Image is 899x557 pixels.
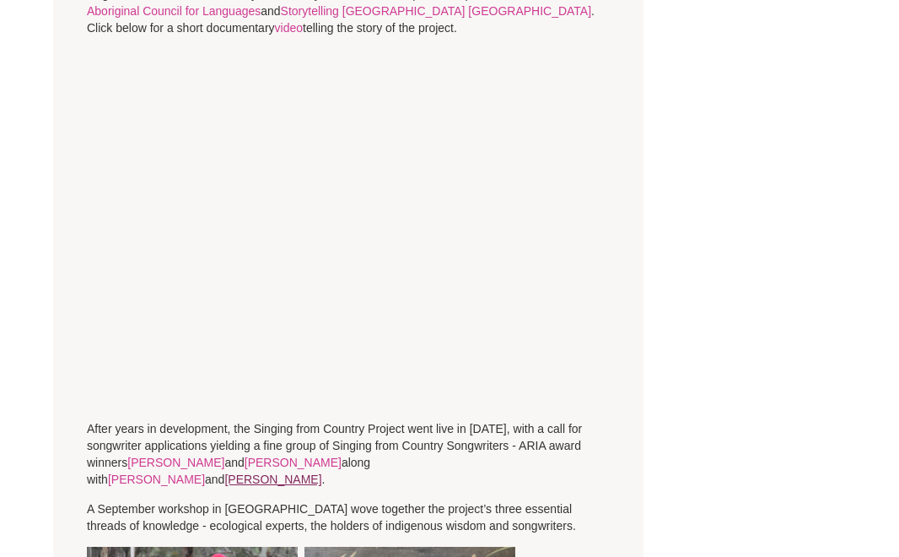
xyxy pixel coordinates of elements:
[281,4,592,18] a: Storytelling [GEOGRAPHIC_DATA] [GEOGRAPHIC_DATA]
[87,420,610,488] p: After years in development, the Singing from Country Project went live in [DATE], with a call for...
[87,500,610,534] p: A September workshop in [GEOGRAPHIC_DATA] wove together the project’s three essential threads of ...
[224,473,321,486] a: [PERSON_NAME]
[127,456,224,469] a: [PERSON_NAME]
[245,456,342,469] a: [PERSON_NAME]
[108,473,205,486] a: [PERSON_NAME]
[275,21,303,35] a: video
